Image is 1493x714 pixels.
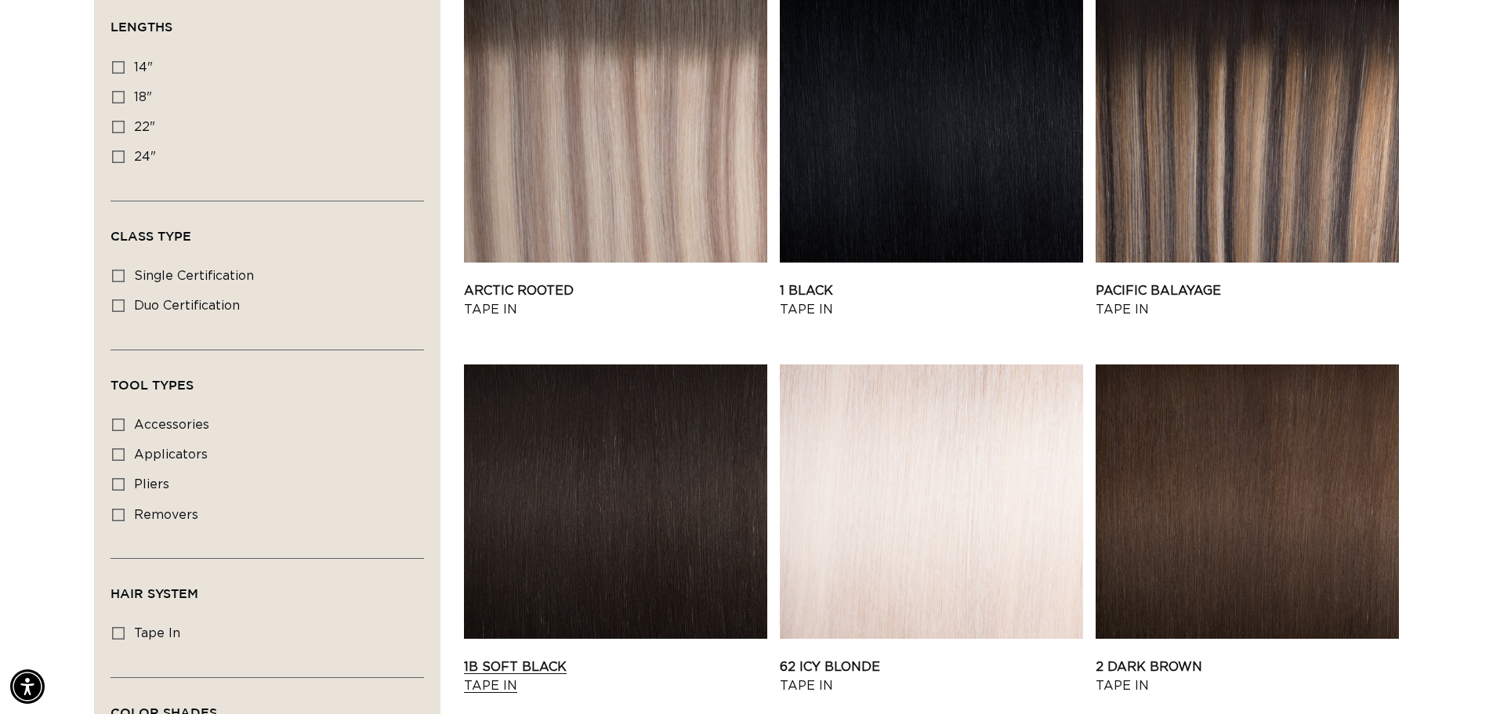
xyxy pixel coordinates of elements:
[134,61,153,74] span: 14"
[1415,639,1493,714] iframe: Chat Widget
[780,658,1083,695] a: 62 Icy Blonde Tape In
[134,91,152,103] span: 18"
[134,627,180,640] span: tape in
[111,229,191,243] span: Class Type
[111,350,424,407] summary: Tool Types (0 selected)
[134,448,208,461] span: applicators
[10,669,45,704] div: Accessibility Menu
[1096,658,1399,695] a: 2 Dark Brown Tape In
[134,270,254,282] span: single certification
[134,478,169,491] span: pliers
[111,378,194,392] span: Tool Types
[111,201,424,258] summary: Class Type (0 selected)
[134,299,240,312] span: duo certification
[134,419,209,431] span: accessories
[111,20,172,34] span: Lengths
[134,509,198,521] span: removers
[780,281,1083,319] a: 1 Black Tape In
[134,121,155,133] span: 22"
[464,281,767,319] a: Arctic Rooted Tape In
[1096,281,1399,319] a: Pacific Balayage Tape In
[111,559,424,615] summary: Hair System (0 selected)
[134,150,156,163] span: 24"
[464,658,767,695] a: 1B Soft Black Tape In
[111,586,198,600] span: Hair System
